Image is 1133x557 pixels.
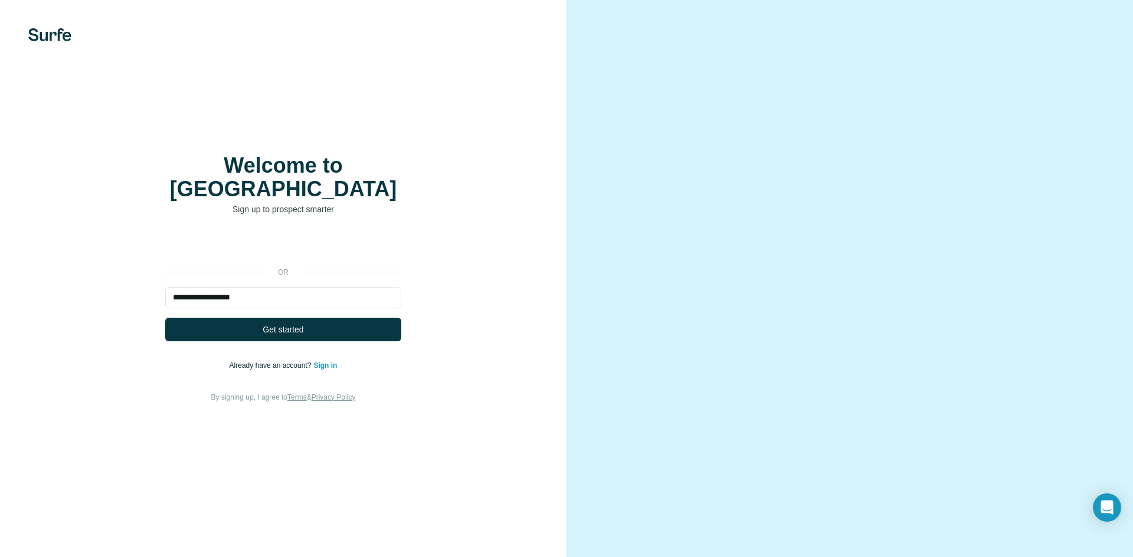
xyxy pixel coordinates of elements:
h1: Welcome to [GEOGRAPHIC_DATA] [165,154,401,201]
span: Get started [263,324,303,335]
span: Already have an account? [230,361,314,370]
button: Get started [165,318,401,341]
div: Open Intercom Messenger [1093,493,1121,522]
p: or [264,267,302,278]
a: Privacy Policy [312,393,356,401]
span: By signing up, I agree to & [211,393,356,401]
p: Sign up to prospect smarter [165,203,401,215]
a: Sign in [313,361,337,370]
a: Terms [287,393,307,401]
iframe: Sign in with Google Button [159,233,407,259]
img: Surfe's logo [28,28,71,41]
